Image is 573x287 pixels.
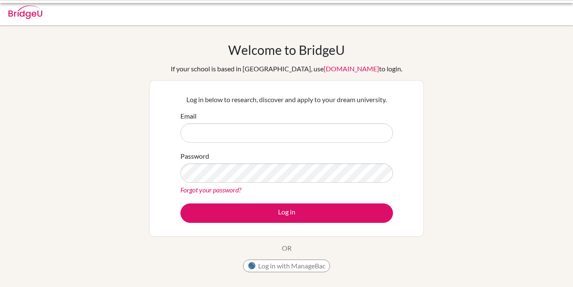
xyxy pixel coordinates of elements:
button: Log in with ManageBac [243,260,330,272]
a: Forgot your password? [180,186,241,194]
div: If your school is based in [GEOGRAPHIC_DATA], use to login. [171,64,402,74]
p: OR [282,243,292,253]
button: Log in [180,203,393,223]
label: Email [180,111,196,121]
p: Log in below to research, discover and apply to your dream university. [180,95,393,105]
a: [DOMAIN_NAME] [324,65,379,73]
label: Password [180,151,209,161]
h1: Welcome to BridgeU [228,42,345,57]
img: Bridge-U [8,5,42,19]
